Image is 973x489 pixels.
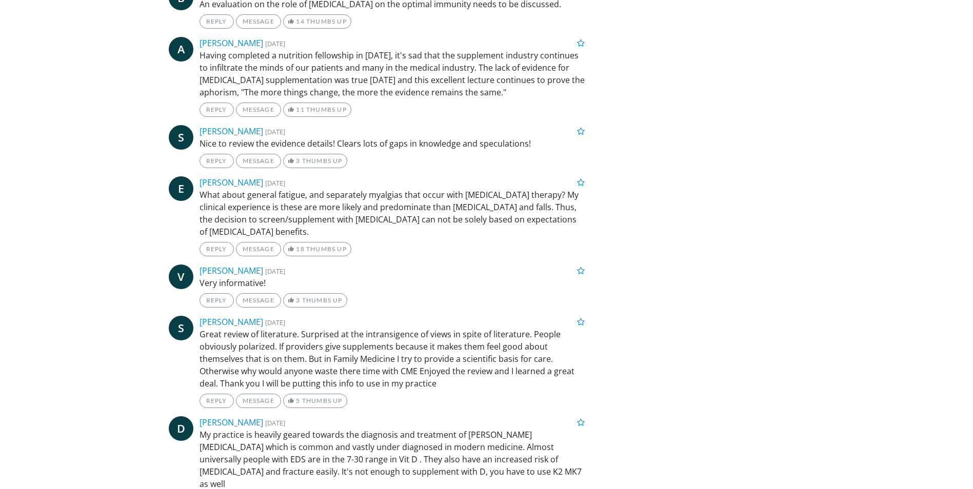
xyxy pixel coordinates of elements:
p: What about general fatigue, and separately myalgias that occur with [MEDICAL_DATA] therapy? My cl... [200,189,585,238]
a: Message [236,14,281,29]
a: Message [236,394,281,408]
small: [DATE] [265,127,285,136]
a: [PERSON_NAME] [200,265,263,276]
a: S [169,316,193,340]
small: [DATE] [265,418,285,427]
span: 5 [296,397,300,404]
a: 5 Thumbs Up [283,394,347,408]
a: D [169,416,193,441]
a: Message [236,242,281,256]
a: V [169,264,193,289]
a: [PERSON_NAME] [200,417,263,428]
a: A [169,37,193,62]
a: 18 Thumbs Up [283,242,351,256]
a: 3 Thumbs Up [283,154,347,168]
a: [PERSON_NAME] [200,126,263,137]
a: Reply [200,154,234,168]
a: Message [236,103,281,117]
a: 3 Thumbs Up [283,293,347,308]
a: Reply [200,14,234,29]
span: 3 [296,157,300,165]
p: Nice to review the evidence details! Clears lots of gaps in knowledge and speculations! [200,137,585,150]
p: Great review of literature. Surprised at the intransigence of views in spite of literature. Peopl... [200,328,585,390]
a: 14 Thumbs Up [283,14,351,29]
a: Message [236,293,281,308]
a: [PERSON_NAME] [200,177,263,188]
a: Message [236,154,281,168]
small: [DATE] [265,267,285,276]
a: Reply [200,394,234,408]
p: Very informative! [200,277,585,289]
span: 14 [296,17,304,25]
span: 3 [296,296,300,304]
p: Having completed a nutrition fellowship in [DATE], it's sad that the supplement industry continue... [200,49,585,98]
a: Reply [200,242,234,256]
small: [DATE] [265,178,285,188]
a: [PERSON_NAME] [200,37,263,49]
a: S [169,125,193,150]
a: E [169,176,193,201]
a: 11 Thumbs Up [283,103,351,117]
a: Reply [200,103,234,117]
a: [PERSON_NAME] [200,316,263,328]
span: 11 [296,106,304,113]
a: Reply [200,293,234,308]
small: [DATE] [265,39,285,48]
span: 18 [296,245,304,253]
small: [DATE] [265,318,285,327]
